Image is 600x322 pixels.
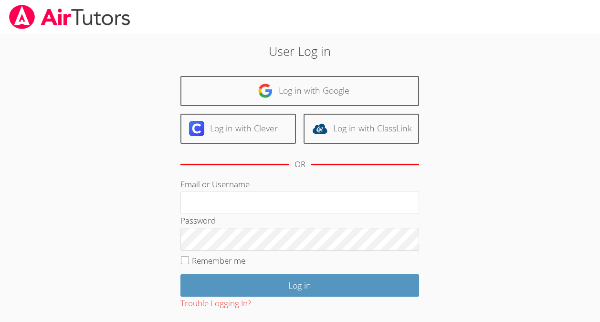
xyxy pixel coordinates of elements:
img: classlink-logo-d6bb404cc1216ec64c9a2012d9dc4662098be43eaf13dc465df04b49fa7ab582.svg [312,121,327,136]
a: Log in with Google [180,76,419,106]
img: airtutors_banner-c4298cdbf04f3fff15de1276eac7730deb9818008684d7c2e4769d2f7ddbe033.png [8,5,131,29]
div: OR [295,158,305,172]
label: Password [180,215,216,226]
a: Log in with Clever [180,114,296,144]
img: google-logo-50288ca7cdecda66e5e0955fdab243c47b7ad437acaf1139b6f446037453330a.svg [258,83,273,98]
button: Trouble Logging In? [180,297,251,311]
h2: User Log in [138,42,462,60]
label: Remember me [192,255,245,266]
label: Email or Username [180,179,250,190]
a: Log in with ClassLink [304,114,419,144]
img: clever-logo-6eab21bc6e7a338710f1a6ff85c0baf02591cd810cc4098c63d3a4b26e2feb20.svg [189,121,204,136]
input: Log in [180,274,419,297]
